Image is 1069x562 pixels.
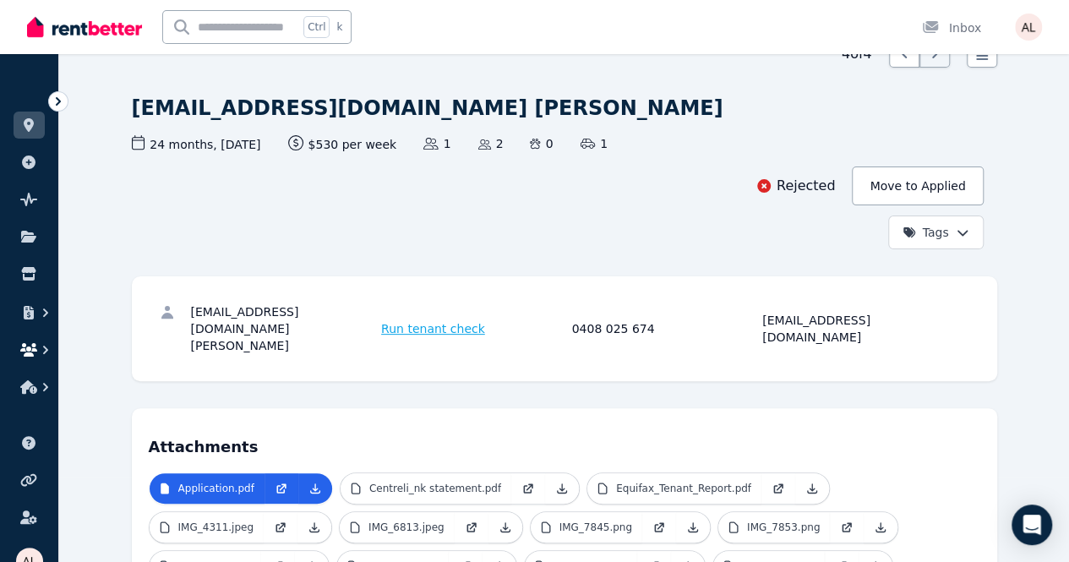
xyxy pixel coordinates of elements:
span: $530 per week [288,135,397,153]
p: IMG_7845.png [559,521,632,534]
a: Application.pdf [150,473,265,504]
a: Open in new Tab [642,512,676,543]
span: 1 [581,135,608,152]
a: Download Attachment [297,512,331,543]
div: Rejected [755,176,836,196]
button: Tags [888,216,984,249]
span: Ctrl [303,16,330,38]
span: 4 of 4 [842,44,872,64]
a: Open in new Tab [761,473,795,504]
h4: Attachments [149,425,980,459]
a: Download Attachment [488,512,522,543]
span: Tags [903,224,949,241]
a: Open in new Tab [265,473,298,504]
a: IMG_6813.jpeg [340,512,455,543]
a: Download Attachment [545,473,579,504]
a: Download Attachment [795,473,829,504]
div: Inbox [922,19,981,36]
span: Run tenant check [381,320,485,337]
div: [EMAIL_ADDRESS][DOMAIN_NAME] [PERSON_NAME] [191,303,377,354]
p: IMG_4311.jpeg [178,521,254,534]
span: 2 [478,135,504,152]
a: Open in new Tab [264,512,297,543]
a: Open in new Tab [455,512,488,543]
a: Open in new Tab [511,473,545,504]
p: Application.pdf [178,482,254,495]
a: Download Attachment [676,512,710,543]
p: Centreli_nk statement.pdf [369,482,501,495]
h1: [EMAIL_ADDRESS][DOMAIN_NAME] [PERSON_NAME] [132,95,723,122]
p: IMG_7853.png [747,521,820,534]
a: Equifax_Tenant_Report.pdf [587,473,761,504]
div: Open Intercom Messenger [1012,505,1052,545]
a: IMG_7845.png [531,512,642,543]
img: RentBetter [27,14,142,40]
a: Download Attachment [298,473,332,504]
span: 1 [423,135,450,152]
span: 0 [530,135,553,152]
span: k [336,20,342,34]
div: [EMAIL_ADDRESS][DOMAIN_NAME] [762,303,948,354]
span: 24 months , [DATE] [132,135,261,153]
button: Move to Applied [852,166,983,205]
a: IMG_7853.png [718,512,830,543]
a: IMG_4311.jpeg [150,512,265,543]
img: Alex Loveluck [1015,14,1042,41]
a: Centreli_nk statement.pdf [341,473,511,504]
p: IMG_6813.jpeg [368,521,445,534]
div: 0408 025 674 [572,303,758,354]
a: Download Attachment [864,512,897,543]
p: Equifax_Tenant_Report.pdf [616,482,751,495]
a: Open in new Tab [830,512,864,543]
